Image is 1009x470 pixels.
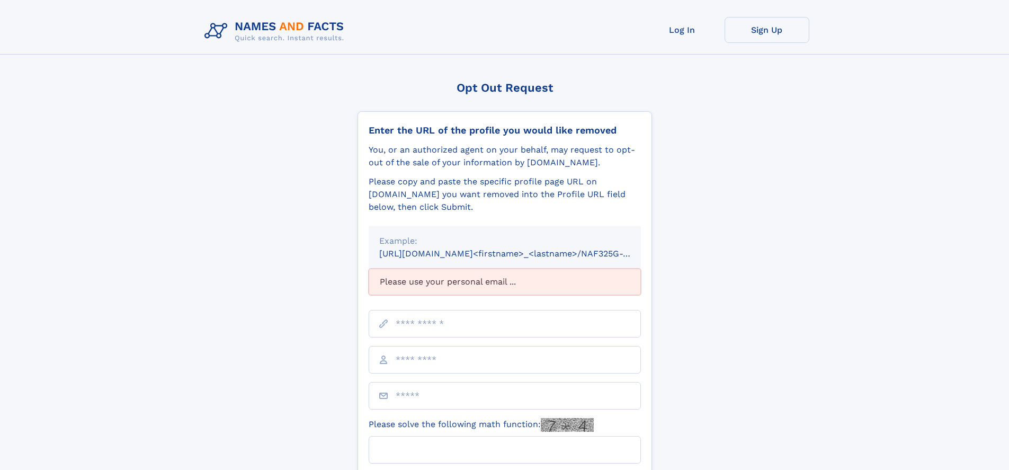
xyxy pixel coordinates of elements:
div: You, or an authorized agent on your behalf, may request to opt-out of the sale of your informatio... [369,144,641,169]
a: Log In [640,17,725,43]
label: Please solve the following math function: [369,418,594,432]
div: Enter the URL of the profile you would like removed [369,125,641,136]
div: Example: [379,235,630,247]
small: [URL][DOMAIN_NAME]<firstname>_<lastname>/NAF325G-xxxxxxxx [379,249,661,259]
a: Sign Up [725,17,809,43]
div: Please use your personal email ... [369,269,641,295]
img: Logo Names and Facts [200,17,353,46]
div: Opt Out Request [358,81,652,94]
div: Please copy and paste the specific profile page URL on [DOMAIN_NAME] you want removed into the Pr... [369,175,641,214]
